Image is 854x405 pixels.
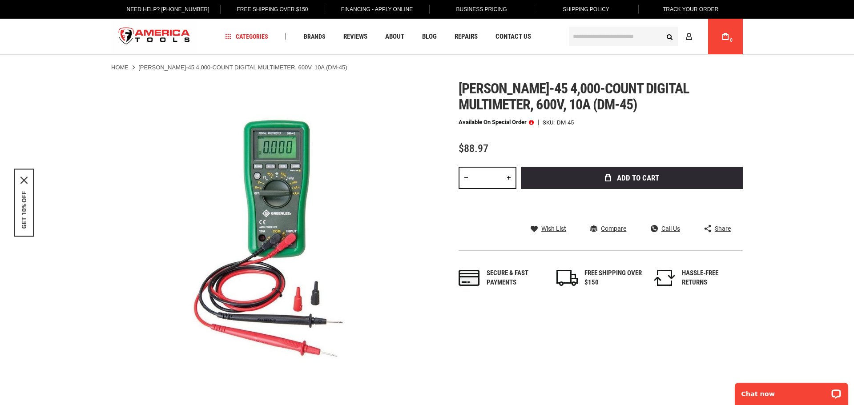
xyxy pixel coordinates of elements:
[418,31,441,43] a: Blog
[661,225,680,232] span: Call Us
[459,270,480,286] img: payments
[20,176,28,184] button: Close
[654,270,675,286] img: returns
[222,31,272,43] a: Categories
[138,64,347,71] strong: [PERSON_NAME]-45 4,000-COUNT DIGITAL MULTIMETER, 600V, 10A (DM-45)
[111,80,427,396] img: GREENLEE DM-45 4,000-COUNT DIGITAL MULTIMETER, 600V, 10A (DM-45)
[730,38,733,43] span: 0
[563,6,609,12] span: Shipping Policy
[715,225,731,232] span: Share
[491,31,535,43] a: Contact Us
[20,176,28,184] svg: close icon
[381,31,408,43] a: About
[422,33,437,40] span: Blog
[111,20,197,53] a: store logo
[487,269,544,288] div: Secure & fast payments
[557,120,574,125] div: DM-45
[385,33,404,40] span: About
[455,33,478,40] span: Repairs
[617,174,659,182] span: Add to Cart
[531,225,566,233] a: Wish List
[590,225,626,233] a: Compare
[584,269,642,288] div: FREE SHIPPING OVER $150
[300,31,330,43] a: Brands
[651,225,680,233] a: Call Us
[304,33,326,40] span: Brands
[601,225,626,232] span: Compare
[717,19,734,54] a: 0
[729,377,854,405] iframe: LiveChat chat widget
[111,20,197,53] img: America Tools
[451,31,482,43] a: Repairs
[541,225,566,232] span: Wish List
[543,120,557,125] strong: SKU
[661,28,678,45] button: Search
[519,192,745,217] iframe: Secure express checkout frame
[459,142,488,155] span: $88.97
[20,191,28,229] button: GET 10% OFF
[556,270,578,286] img: shipping
[459,119,534,125] p: Available on Special Order
[343,33,367,40] span: Reviews
[226,33,268,40] span: Categories
[495,33,531,40] span: Contact Us
[521,167,743,189] button: Add to Cart
[339,31,371,43] a: Reviews
[682,269,740,288] div: HASSLE-FREE RETURNS
[459,80,689,113] span: [PERSON_NAME]-45 4,000-count digital multimeter, 600v, 10a (dm-45)
[111,64,129,72] a: Home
